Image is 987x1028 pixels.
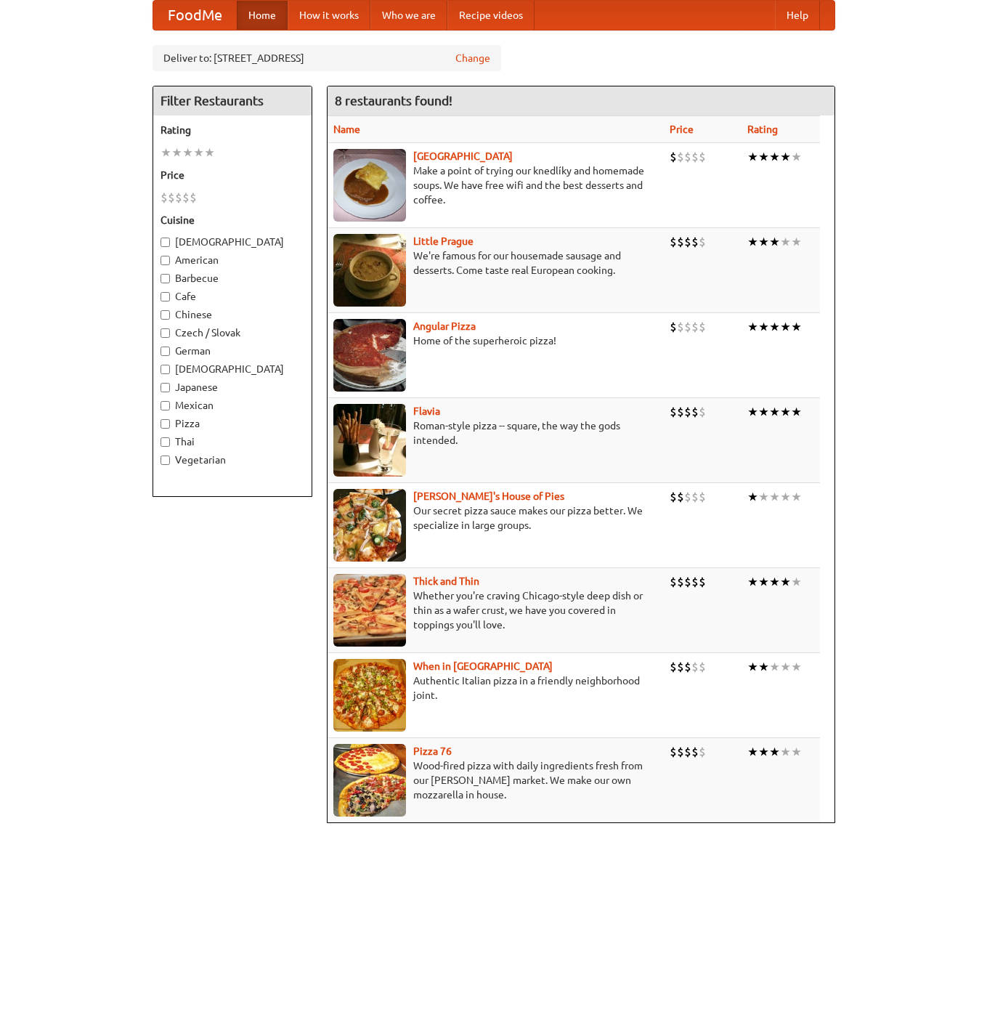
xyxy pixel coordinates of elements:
[161,253,304,267] label: American
[335,94,452,108] ng-pluralize: 8 restaurants found!
[333,234,406,307] img: littleprague.jpg
[691,149,699,165] li: $
[413,490,564,502] a: [PERSON_NAME]'s House of Pies
[161,292,170,301] input: Cafe
[691,659,699,675] li: $
[747,744,758,760] li: ★
[333,489,406,562] img: luigis.jpg
[333,418,659,448] p: Roman-style pizza -- square, the way the gods intended.
[758,319,769,335] li: ★
[670,744,677,760] li: $
[413,405,440,417] a: Flavia
[691,234,699,250] li: $
[780,489,791,505] li: ★
[161,456,170,465] input: Vegetarian
[161,416,304,431] label: Pizza
[333,163,659,207] p: Make a point of trying our knedlíky and homemade soups. We have free wifi and the best desserts a...
[684,574,691,590] li: $
[791,659,802,675] li: ★
[691,574,699,590] li: $
[747,319,758,335] li: ★
[791,404,802,420] li: ★
[413,575,479,587] a: Thick and Thin
[670,319,677,335] li: $
[168,190,175,206] li: $
[670,489,677,505] li: $
[769,404,780,420] li: ★
[699,404,706,420] li: $
[769,149,780,165] li: ★
[455,51,490,65] a: Change
[182,190,190,206] li: $
[780,744,791,760] li: ★
[670,404,677,420] li: $
[677,659,684,675] li: $
[747,124,778,135] a: Rating
[161,238,170,247] input: [DEMOGRAPHIC_DATA]
[747,489,758,505] li: ★
[447,1,535,30] a: Recipe videos
[161,168,304,182] h5: Price
[791,489,802,505] li: ★
[758,149,769,165] li: ★
[684,744,691,760] li: $
[780,574,791,590] li: ★
[691,404,699,420] li: $
[161,145,171,161] li: ★
[684,659,691,675] li: $
[758,404,769,420] li: ★
[413,745,452,757] b: Pizza 76
[677,234,684,250] li: $
[333,248,659,278] p: We're famous for our housemade sausage and desserts. Come taste real European cooking.
[677,744,684,760] li: $
[769,659,780,675] li: ★
[161,190,168,206] li: $
[161,325,304,340] label: Czech / Slovak
[182,145,193,161] li: ★
[670,149,677,165] li: $
[684,234,691,250] li: $
[769,319,780,335] li: ★
[677,489,684,505] li: $
[677,149,684,165] li: $
[791,574,802,590] li: ★
[193,145,204,161] li: ★
[699,574,706,590] li: $
[780,319,791,335] li: ★
[699,659,706,675] li: $
[370,1,447,30] a: Who we are
[413,660,553,672] b: When in [GEOGRAPHIC_DATA]
[413,235,474,247] b: Little Prague
[161,344,304,358] label: German
[670,124,694,135] a: Price
[677,574,684,590] li: $
[161,271,304,286] label: Barbecue
[699,234,706,250] li: $
[333,574,406,647] img: thick.jpg
[333,758,659,802] p: Wood-fired pizza with daily ingredients fresh from our [PERSON_NAME] market. We make our own mozz...
[684,319,691,335] li: $
[237,1,288,30] a: Home
[684,489,691,505] li: $
[699,319,706,335] li: $
[171,145,182,161] li: ★
[780,659,791,675] li: ★
[153,86,312,116] h4: Filter Restaurants
[161,437,170,447] input: Thai
[333,149,406,222] img: czechpoint.jpg
[747,149,758,165] li: ★
[175,190,182,206] li: $
[791,149,802,165] li: ★
[161,453,304,467] label: Vegetarian
[780,149,791,165] li: ★
[161,235,304,249] label: [DEMOGRAPHIC_DATA]
[699,149,706,165] li: $
[161,213,304,227] h5: Cuisine
[161,365,170,374] input: [DEMOGRAPHIC_DATA]
[747,574,758,590] li: ★
[161,383,170,392] input: Japanese
[190,190,197,206] li: $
